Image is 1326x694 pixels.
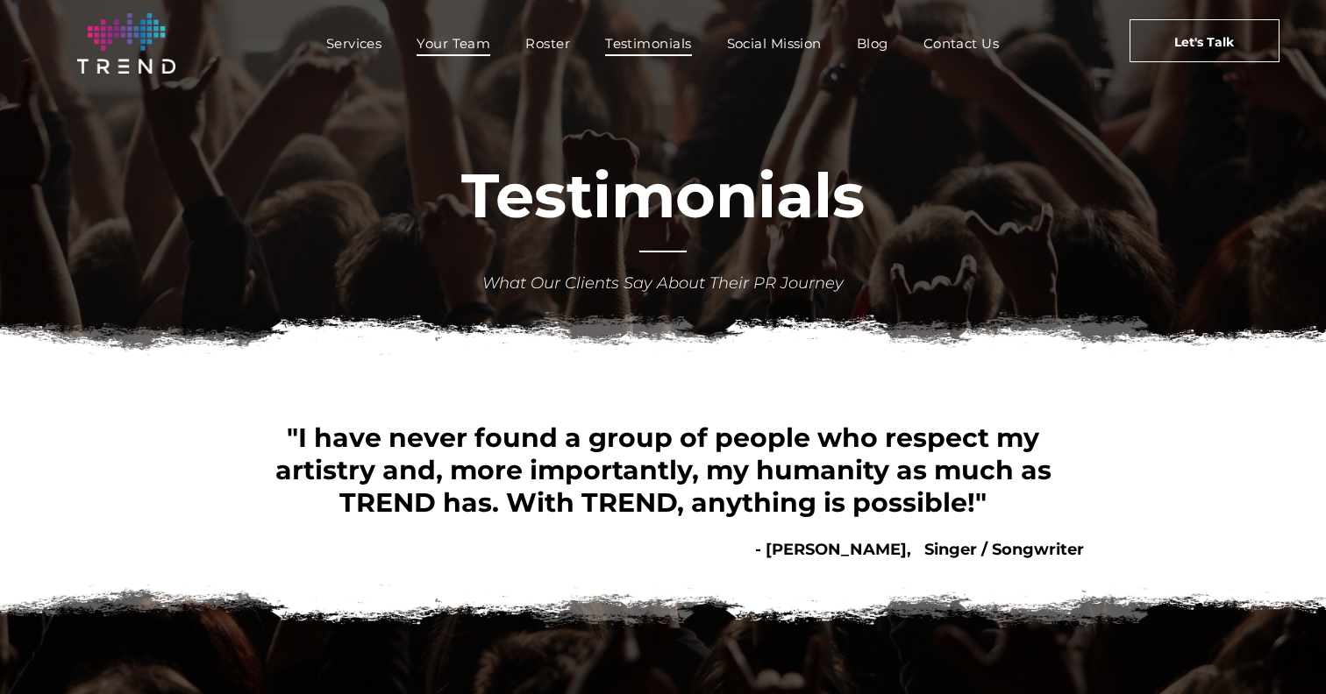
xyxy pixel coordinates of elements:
a: Blog [839,31,906,56]
a: Services [309,31,400,56]
iframe: Chat Widget [1238,610,1326,694]
img: logo [77,13,175,74]
a: Social Mission [709,31,839,56]
a: Roster [508,31,588,56]
a: Contact Us [906,31,1017,56]
b: - [PERSON_NAME], Singer / Songwriter [755,540,1084,559]
div: What Our Clients Say About Their PR Journey [404,272,922,295]
font: Testimonials [461,158,865,233]
span: Let's Talk [1174,20,1234,64]
a: Your Team [399,31,508,56]
span: Your Team [417,31,490,56]
a: Testimonials [588,31,709,56]
span: "I have never found a group of people who respect my artistry and, more importantly, my humanity ... [275,421,1052,519]
a: Let's Talk [1130,19,1280,62]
